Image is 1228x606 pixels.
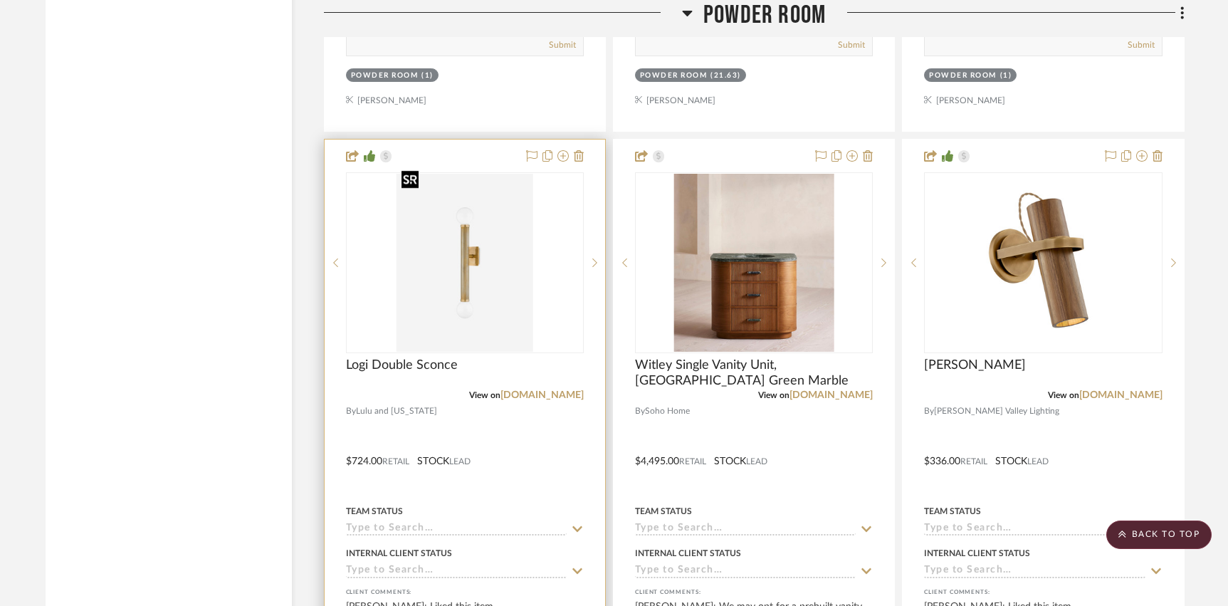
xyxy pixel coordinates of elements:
[346,357,458,373] span: Logi Double Sconce
[356,404,437,418] span: Lulu and [US_STATE]
[924,547,1030,560] div: Internal Client Status
[346,404,356,418] span: By
[397,174,533,352] img: Logi Double Sconce
[1000,70,1012,81] div: (1)
[924,357,1026,373] span: [PERSON_NAME]
[924,505,981,518] div: Team Status
[645,404,690,418] span: Soho Home
[346,565,567,578] input: Type to Search…
[789,390,873,400] a: [DOMAIN_NAME]
[351,70,419,81] div: Powder Room
[635,565,856,578] input: Type to Search…
[838,38,865,51] button: Submit
[635,505,692,518] div: Team Status
[347,173,583,352] div: 0
[954,174,1132,352] img: Lennox
[929,70,997,81] div: Powder Room
[635,404,645,418] span: By
[924,565,1145,578] input: Type to Search…
[635,523,856,536] input: Type to Search…
[635,547,741,560] div: Internal Client Status
[500,390,584,400] a: [DOMAIN_NAME]
[1106,521,1212,549] scroll-to-top-button: BACK TO TOP
[1128,38,1155,51] button: Submit
[924,404,934,418] span: By
[758,391,789,399] span: View on
[346,505,403,518] div: Team Status
[673,174,834,352] img: Witley Single Vanity Unit, Napoli Green Marble
[640,70,708,81] div: Powder Room
[421,70,434,81] div: (1)
[346,547,452,560] div: Internal Client Status
[710,70,741,81] div: (21.63)
[346,523,567,536] input: Type to Search…
[1079,390,1163,400] a: [DOMAIN_NAME]
[934,404,1059,418] span: [PERSON_NAME] Valley Lighting
[469,391,500,399] span: View on
[636,173,872,352] div: 0
[924,523,1145,536] input: Type to Search…
[549,38,576,51] button: Submit
[1048,391,1079,399] span: View on
[635,357,873,389] span: Witley Single Vanity Unit, [GEOGRAPHIC_DATA] Green Marble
